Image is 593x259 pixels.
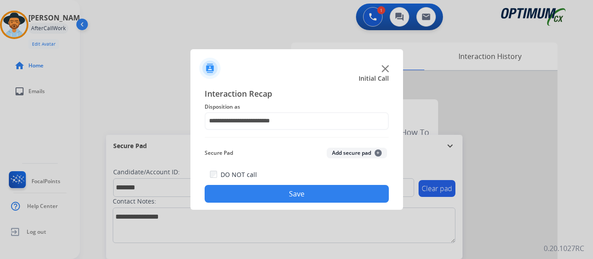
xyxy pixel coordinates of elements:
[205,87,389,102] span: Interaction Recap
[205,137,389,137] img: contact-recap-line.svg
[375,149,382,157] span: +
[205,148,233,158] span: Secure Pad
[199,58,221,79] img: contactIcon
[327,148,387,158] button: Add secure pad+
[221,170,257,179] label: DO NOT call
[359,74,389,83] span: Initial Call
[205,185,389,203] button: Save
[205,102,389,112] span: Disposition as
[544,243,584,254] p: 0.20.1027RC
